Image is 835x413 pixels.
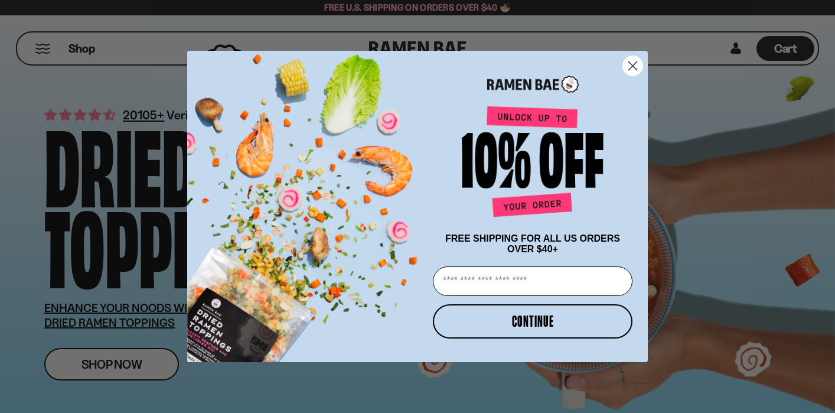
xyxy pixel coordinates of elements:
[487,74,579,94] img: Ramen Bae Logo
[433,304,632,339] button: CONTINUE
[445,233,620,254] span: FREE SHIPPING FOR ALL US ORDERS OVER $40+
[459,106,606,222] img: Unlock up to 10% off
[622,56,643,76] button: Close dialog
[187,41,428,362] img: ce7035ce-2e49-461c-ae4b-8ade7372f32c.png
